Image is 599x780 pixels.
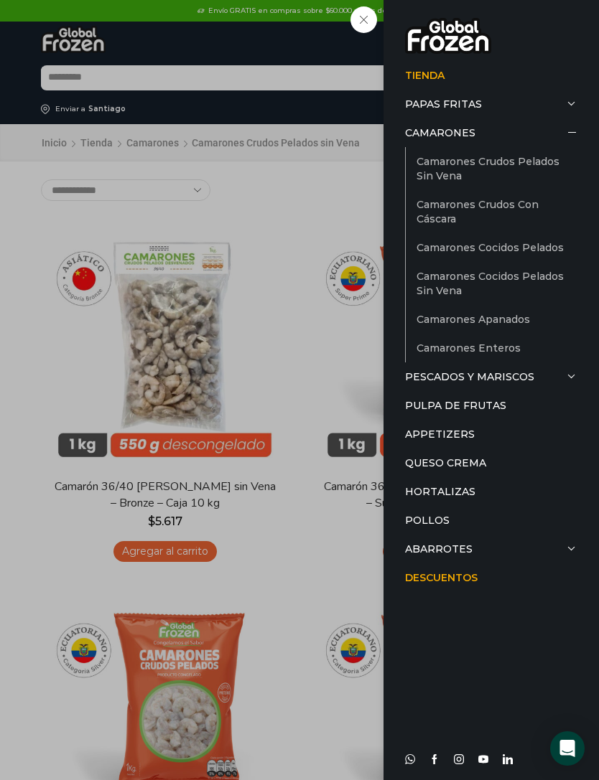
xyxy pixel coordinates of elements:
a: Camarones [405,118,577,147]
a: Papas Fritas [405,90,577,118]
div: Open Intercom Messenger [550,731,585,766]
a: Tienda [405,61,577,90]
a: Abarrotes [405,535,577,563]
a: Pescados y Mariscos [405,362,577,391]
a: Pulpa de Frutas [405,391,577,420]
a: Hortalizas [405,477,577,506]
a: Appetizers [405,420,577,448]
a: Queso Crema [405,448,577,477]
a: Pollos [405,506,577,535]
a: Descuentos [405,563,577,592]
